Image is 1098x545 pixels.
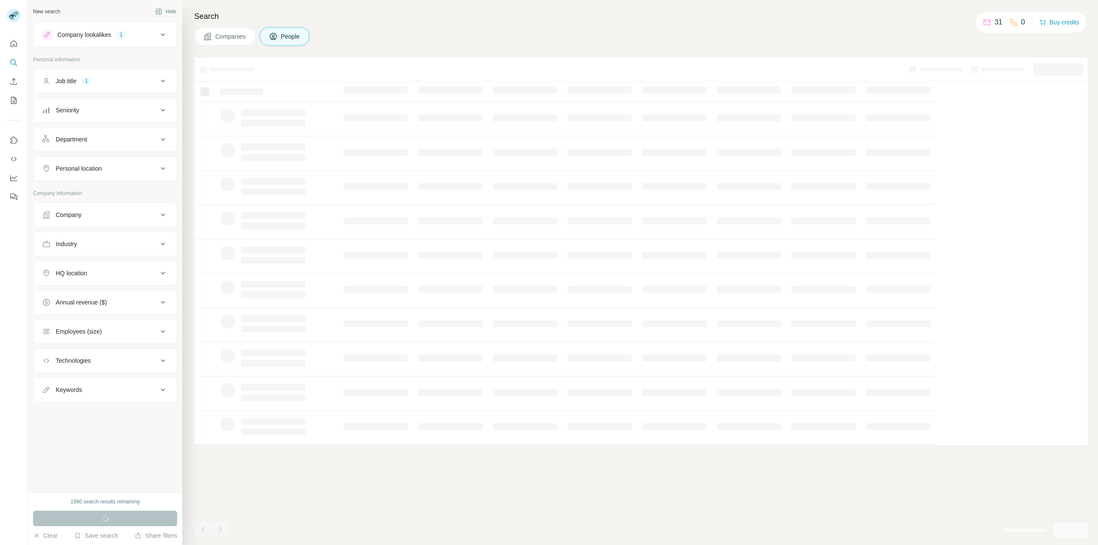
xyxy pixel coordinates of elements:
[7,36,21,51] button: Quick start
[33,24,177,45] button: Company lookalikes1
[33,350,177,371] button: Technologies
[71,498,140,506] div: 1980 search results remaining
[33,129,177,150] button: Department
[33,8,60,15] div: New search
[33,100,177,120] button: Seniority
[56,327,102,336] div: Employees (size)
[56,356,91,365] div: Technologies
[33,56,177,63] p: Personal information
[33,205,177,225] button: Company
[74,531,118,540] button: Save search
[56,164,102,173] div: Personal location
[33,379,177,400] button: Keywords
[33,71,177,91] button: Job title1
[33,158,177,179] button: Personal location
[33,531,57,540] button: Clear
[7,151,21,167] button: Use Surfe API
[7,55,21,70] button: Search
[33,263,177,283] button: HQ location
[56,135,87,144] div: Department
[1039,16,1079,28] button: Buy credits
[56,240,77,248] div: Industry
[33,190,177,197] p: Company information
[194,10,1088,22] h4: Search
[56,385,82,394] div: Keywords
[281,32,301,41] span: People
[56,269,87,277] div: HQ location
[56,77,76,85] div: Job title
[56,211,81,219] div: Company
[56,106,79,114] div: Seniority
[1021,17,1025,27] p: 0
[33,234,177,254] button: Industry
[33,321,177,342] button: Employees (size)
[116,31,126,39] div: 1
[7,170,21,186] button: Dashboard
[7,74,21,89] button: Enrich CSV
[7,189,21,205] button: Feedback
[215,32,247,41] span: Companies
[81,77,91,85] div: 1
[7,93,21,108] button: My lists
[57,30,111,39] div: Company lookalikes
[135,531,177,540] button: Share filters
[33,292,177,313] button: Annual revenue ($)
[56,298,107,307] div: Annual revenue ($)
[7,132,21,148] button: Use Surfe on LinkedIn
[149,5,182,18] button: Hide
[995,17,1002,27] p: 31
